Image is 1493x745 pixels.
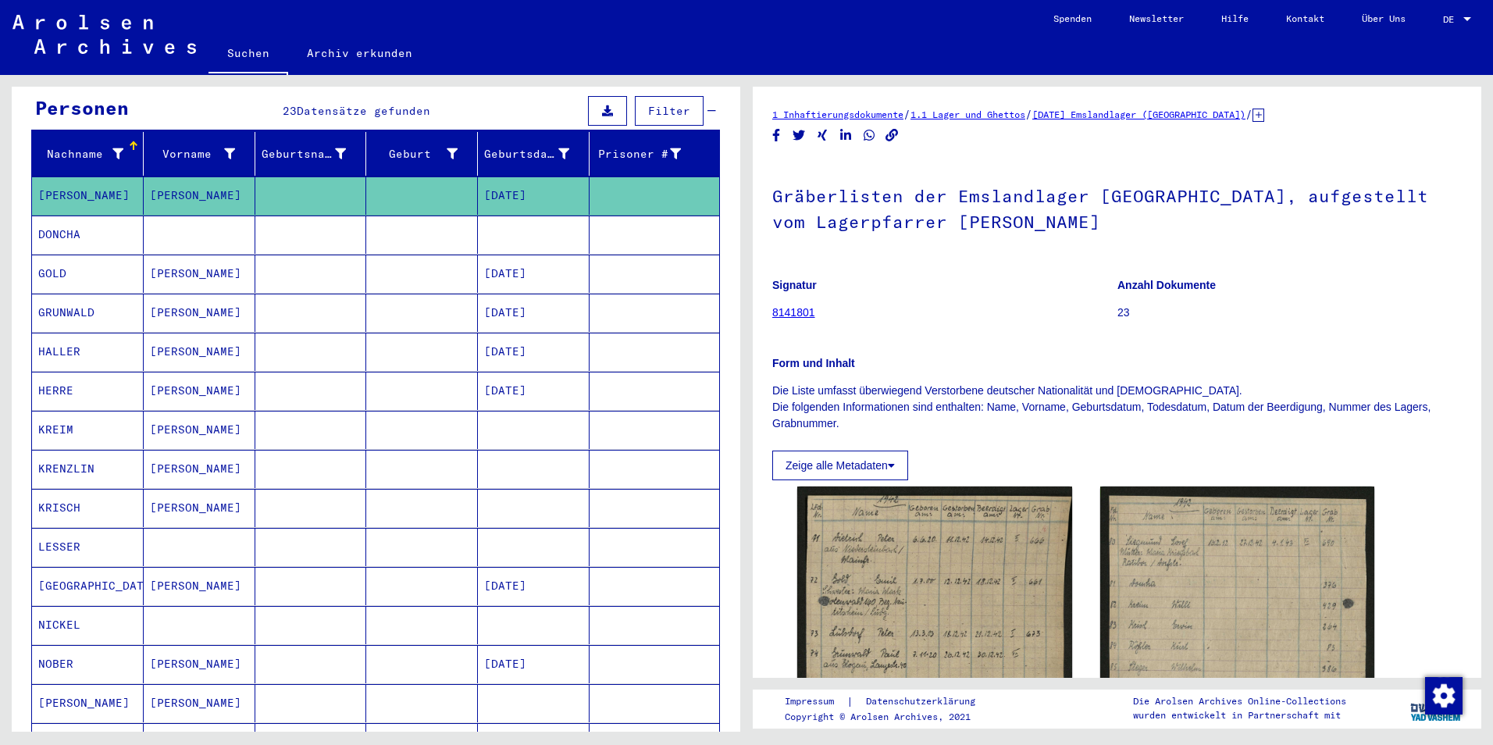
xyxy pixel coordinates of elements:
mat-cell: KRENZLIN [32,450,144,488]
div: Zustimmung ändern [1424,676,1462,714]
span: / [1245,107,1252,121]
a: Archiv erkunden [288,34,431,72]
p: wurden entwickelt in Partnerschaft mit [1133,708,1346,722]
button: Share on LinkedIn [838,126,854,145]
div: Prisoner # [596,141,700,166]
button: Copy link [884,126,900,145]
div: Geburtsname [262,141,366,166]
mat-cell: [GEOGRAPHIC_DATA] [32,567,144,605]
mat-cell: KREIM [32,411,144,449]
a: 1.1 Lager und Ghettos [910,109,1025,120]
b: Signatur [772,279,817,291]
mat-cell: [PERSON_NAME] [144,372,255,410]
mat-header-cell: Geburt‏ [366,132,478,176]
a: Datenschutzerklärung [853,693,994,710]
span: DE [1443,14,1460,25]
img: yv_logo.png [1407,689,1466,728]
mat-cell: DONCHA [32,216,144,254]
mat-cell: [PERSON_NAME] [144,411,255,449]
div: Nachname [38,141,143,166]
mat-cell: KRISCH [32,489,144,527]
div: | [785,693,994,710]
mat-cell: GOLD [32,255,144,293]
h1: Gräberlisten der Emslandlager [GEOGRAPHIC_DATA], aufgestellt vom Lagerpfarrer [PERSON_NAME] [772,160,1462,255]
button: Share on WhatsApp [861,126,878,145]
mat-cell: HERRE [32,372,144,410]
span: Filter [648,104,690,118]
mat-cell: GRUNWALD [32,294,144,332]
mat-cell: [PERSON_NAME] [144,294,255,332]
mat-header-cell: Vorname [144,132,255,176]
div: Vorname [150,141,255,166]
mat-cell: NOBER [32,645,144,683]
span: / [903,107,910,121]
button: Zeige alle Metadaten [772,451,908,480]
b: Form und Inhalt [772,357,855,369]
mat-cell: [DATE] [478,255,590,293]
mat-cell: [PERSON_NAME] [144,255,255,293]
mat-cell: [PERSON_NAME] [32,684,144,722]
mat-cell: HALLER [32,333,144,371]
span: Datensätze gefunden [297,104,430,118]
mat-cell: [PERSON_NAME] [144,450,255,488]
mat-cell: NICKEL [32,606,144,644]
p: Die Arolsen Archives Online-Collections [1133,694,1346,708]
div: Vorname [150,146,235,162]
p: Copyright © Arolsen Archives, 2021 [785,710,994,724]
img: Zustimmung ändern [1425,677,1463,715]
mat-cell: [PERSON_NAME] [144,333,255,371]
mat-header-cell: Geburtsname [255,132,367,176]
div: Personen [35,94,129,122]
div: Geburt‏ [372,141,477,166]
mat-header-cell: Prisoner # [590,132,719,176]
button: Share on Twitter [791,126,807,145]
mat-cell: [PERSON_NAME] [144,645,255,683]
p: 23 [1117,305,1462,321]
div: Geburtsname [262,146,347,162]
a: 1 Inhaftierungsdokumente [772,109,903,120]
a: Suchen [208,34,288,75]
mat-cell: [DATE] [478,333,590,371]
a: [DATE] Emslandlager ([GEOGRAPHIC_DATA]) [1032,109,1245,120]
mat-header-cell: Nachname [32,132,144,176]
div: Geburt‏ [372,146,458,162]
p: Die Liste umfasst überwiegend Verstorbene deutscher Nationalität und [DEMOGRAPHIC_DATA]. Die folg... [772,383,1462,432]
mat-cell: [PERSON_NAME] [144,176,255,215]
a: 8141801 [772,306,815,319]
div: Prisoner # [596,146,681,162]
mat-cell: [DATE] [478,372,590,410]
mat-cell: LESSER [32,528,144,566]
mat-cell: [PERSON_NAME] [144,684,255,722]
div: Nachname [38,146,123,162]
mat-cell: [PERSON_NAME] [144,567,255,605]
div: Geburtsdatum [484,141,589,166]
span: / [1025,107,1032,121]
img: Arolsen_neg.svg [12,15,196,54]
mat-cell: [DATE] [478,567,590,605]
span: 23 [283,104,297,118]
b: Anzahl Dokumente [1117,279,1216,291]
mat-cell: [PERSON_NAME] [32,176,144,215]
mat-cell: [DATE] [478,645,590,683]
a: Impressum [785,693,846,710]
button: Share on Xing [814,126,831,145]
div: Geburtsdatum [484,146,569,162]
mat-header-cell: Geburtsdatum [478,132,590,176]
mat-cell: [DATE] [478,294,590,332]
button: Share on Facebook [768,126,785,145]
mat-cell: [PERSON_NAME] [144,489,255,527]
mat-cell: [DATE] [478,176,590,215]
button: Filter [635,96,704,126]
